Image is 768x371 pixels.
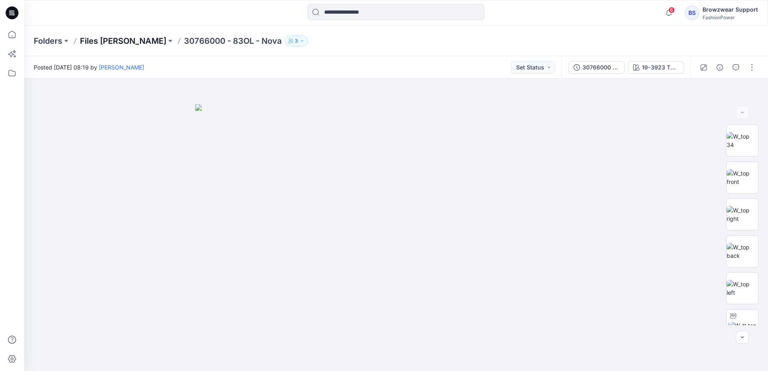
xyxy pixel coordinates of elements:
div: 30766000 - 83OL - Nova [582,63,619,72]
p: 3 [295,37,298,45]
div: Browzwear Support [703,5,758,14]
a: Folders [34,35,62,47]
div: FashionPower [703,14,758,20]
a: [PERSON_NAME] [99,64,144,71]
img: W_top right [727,206,758,223]
img: W_tt top [728,321,757,330]
span: Posted [DATE] 08:19 by [34,63,144,71]
div: BS [685,6,699,20]
img: W_top 34 [727,132,758,149]
div: 19-3923 TPG Navy Blazer [642,63,679,72]
img: W_top back [727,243,758,260]
p: 30766000 - 83OL - Nova [184,35,282,47]
a: Files [PERSON_NAME] [80,35,166,47]
img: eyJhbGciOiJIUzI1NiIsImtpZCI6IjAiLCJzbHQiOiJzZXMiLCJ0eXAiOiJKV1QifQ.eyJkYXRhIjp7InR5cGUiOiJzdG9yYW... [195,104,597,371]
button: 3 [285,35,308,47]
img: W_top front [727,169,758,186]
img: W_top left [727,280,758,297]
button: 30766000 - 83OL - Nova [568,61,625,74]
button: 19-3923 TPG Navy Blazer [628,61,684,74]
button: Details [713,61,726,74]
span: 6 [668,7,675,13]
